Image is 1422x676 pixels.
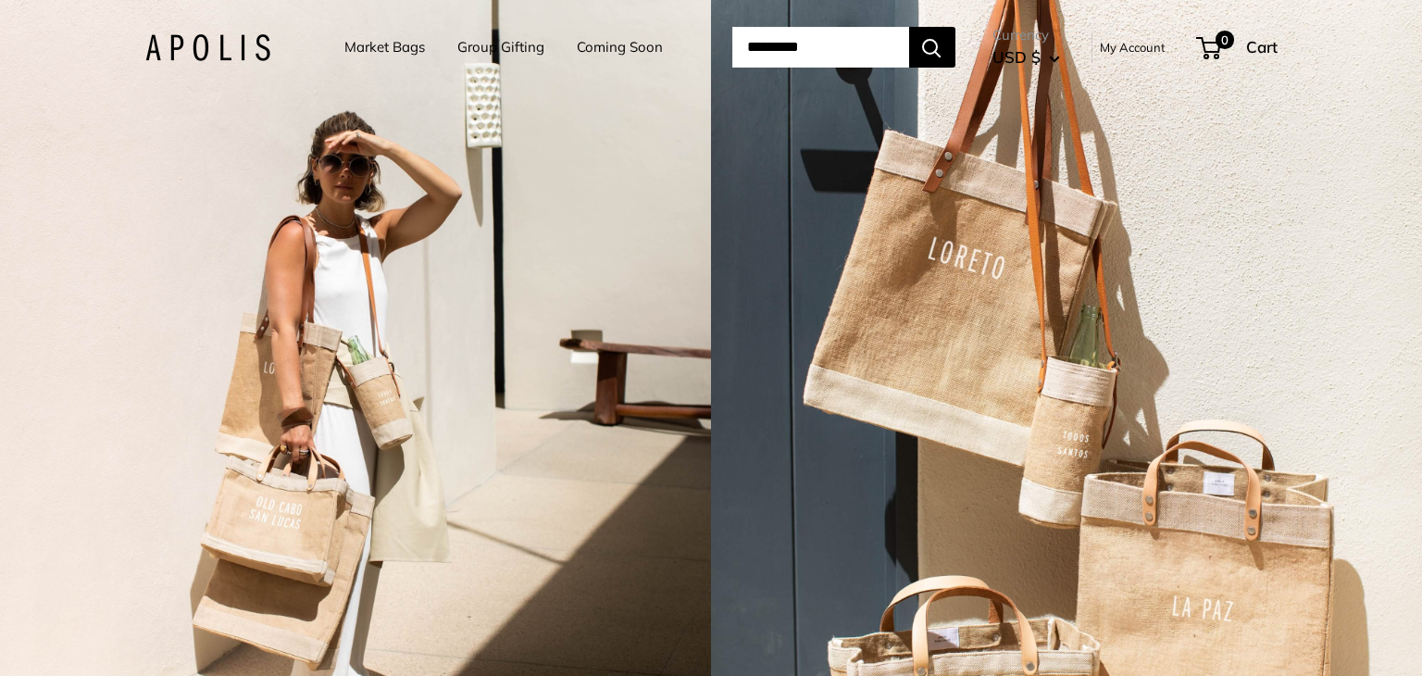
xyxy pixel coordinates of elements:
[145,34,270,61] img: Apolis
[992,43,1060,72] button: USD $
[909,27,955,68] button: Search
[992,47,1041,67] span: USD $
[344,34,425,60] a: Market Bags
[1246,37,1278,56] span: Cart
[577,34,663,60] a: Coming Soon
[1100,36,1166,58] a: My Account
[992,22,1060,48] span: Currency
[732,27,909,68] input: Search...
[457,34,544,60] a: Group Gifting
[1215,31,1233,49] span: 0
[1198,32,1278,62] a: 0 Cart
